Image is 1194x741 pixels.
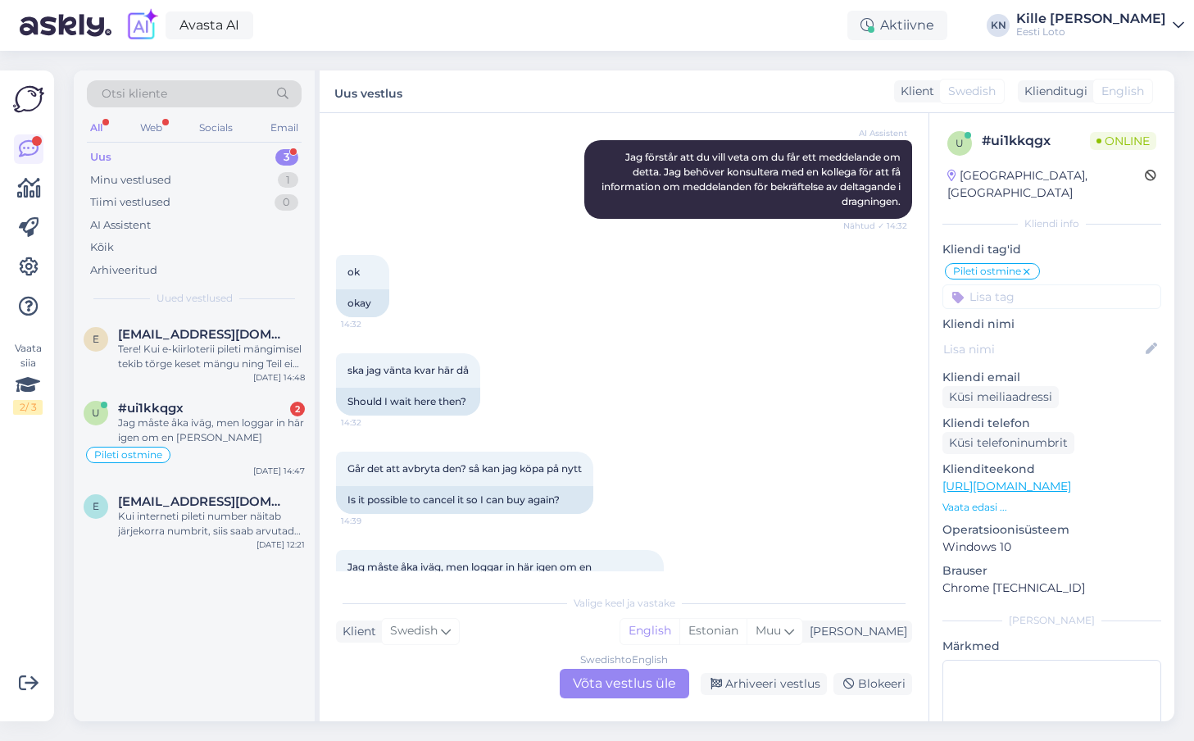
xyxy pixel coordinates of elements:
[679,619,747,643] div: Estonian
[833,673,912,695] div: Blokeeri
[90,149,111,166] div: Uus
[347,364,469,376] span: ska jag vänta kvar här då
[13,341,43,415] div: Vaata siia
[94,450,162,460] span: Pileti ostmine
[843,220,907,232] span: Nähtud ✓ 14:32
[847,11,947,40] div: Aktiivne
[1016,12,1166,25] div: Kille [PERSON_NAME]
[756,623,781,638] span: Muu
[602,151,903,207] span: Jag förstår att du vill veta om du får ett meddelande om detta. Jag behöver konsultera med en kol...
[942,432,1074,454] div: Küsi telefoninumbrit
[953,266,1021,276] span: Pileti ostmine
[118,509,305,539] div: Kui interneti pileti number näitab järjekorra numbrit, siis saab arvutada piletite arvu aga kas s...
[942,580,1161,597] p: Chrome [TECHNICAL_ID]
[90,194,170,211] div: Tiimi vestlused
[93,333,99,345] span: e
[846,127,907,139] span: AI Assistent
[290,402,305,416] div: 2
[942,461,1161,478] p: Klienditeekond
[942,415,1161,432] p: Kliendi telefon
[894,83,934,100] div: Klient
[341,515,402,527] span: 14:39
[13,84,44,115] img: Askly Logo
[942,613,1161,628] div: [PERSON_NAME]
[341,416,402,429] span: 14:32
[267,117,302,139] div: Email
[580,652,668,667] div: Swedish to English
[90,239,114,256] div: Kõik
[982,131,1090,151] div: # ui1kkqgx
[942,216,1161,231] div: Kliendi info
[948,83,996,100] span: Swedish
[1101,83,1144,100] span: English
[956,137,964,149] span: u
[942,316,1161,333] p: Kliendi nimi
[942,521,1161,539] p: Operatsioonisüsteem
[257,539,305,551] div: [DATE] 12:21
[336,289,389,317] div: okay
[253,465,305,477] div: [DATE] 14:47
[334,80,402,102] label: Uus vestlus
[560,669,689,698] div: Võta vestlus üle
[336,388,480,416] div: Should I wait here then?
[347,462,582,475] span: Går det att avbryta den? så kan jag köpa på nytt
[118,401,184,416] span: #ui1kkqgx
[90,262,157,279] div: Arhiveeritud
[137,117,166,139] div: Web
[803,623,907,640] div: [PERSON_NAME]
[1016,12,1184,39] a: Kille [PERSON_NAME]Eesti Loto
[942,562,1161,580] p: Brauser
[275,149,298,166] div: 3
[90,172,171,189] div: Minu vestlused
[1090,132,1156,150] span: Online
[336,596,912,611] div: Valige keel ja vastake
[336,486,593,514] div: Is it possible to cancel it so I can buy again?
[942,369,1161,386] p: Kliendi email
[347,266,360,278] span: ok
[341,318,402,330] span: 14:32
[1018,83,1087,100] div: Klienditugi
[701,673,827,695] div: Arhiveeri vestlus
[278,172,298,189] div: 1
[942,479,1071,493] a: [URL][DOMAIN_NAME]
[253,371,305,384] div: [DATE] 14:48
[118,416,305,445] div: Jag måste åka iväg, men loggar in här igen om en [PERSON_NAME]
[125,8,159,43] img: explore-ai
[347,561,594,588] span: Jag måste åka iväg, men loggar in här igen om en [PERSON_NAME]
[87,117,106,139] div: All
[942,386,1059,408] div: Küsi meiliaadressi
[390,622,438,640] span: Swedish
[196,117,236,139] div: Socials
[1016,25,1166,39] div: Eesti Loto
[942,500,1161,515] p: Vaata edasi ...
[13,400,43,415] div: 2 / 3
[943,340,1142,358] input: Lisa nimi
[118,494,288,509] span: Evesei1@outlook.com
[93,500,99,512] span: E
[275,194,298,211] div: 0
[942,638,1161,655] p: Märkmed
[102,85,167,102] span: Otsi kliente
[942,284,1161,309] input: Lisa tag
[90,217,151,234] div: AI Assistent
[947,167,1145,202] div: [GEOGRAPHIC_DATA], [GEOGRAPHIC_DATA]
[118,342,305,371] div: Tere! Kui e-kiirloterii pileti mängimisel tekib tõrge keset mängu ning Teil ei õnnestu ka piletit...
[166,11,253,39] a: Avasta AI
[942,539,1161,556] p: Windows 10
[987,14,1010,37] div: KN
[157,291,233,306] span: Uued vestlused
[118,327,288,342] span: erikasari03@gmail.com
[336,623,376,640] div: Klient
[92,407,100,419] span: u
[942,241,1161,258] p: Kliendi tag'id
[620,619,679,643] div: English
